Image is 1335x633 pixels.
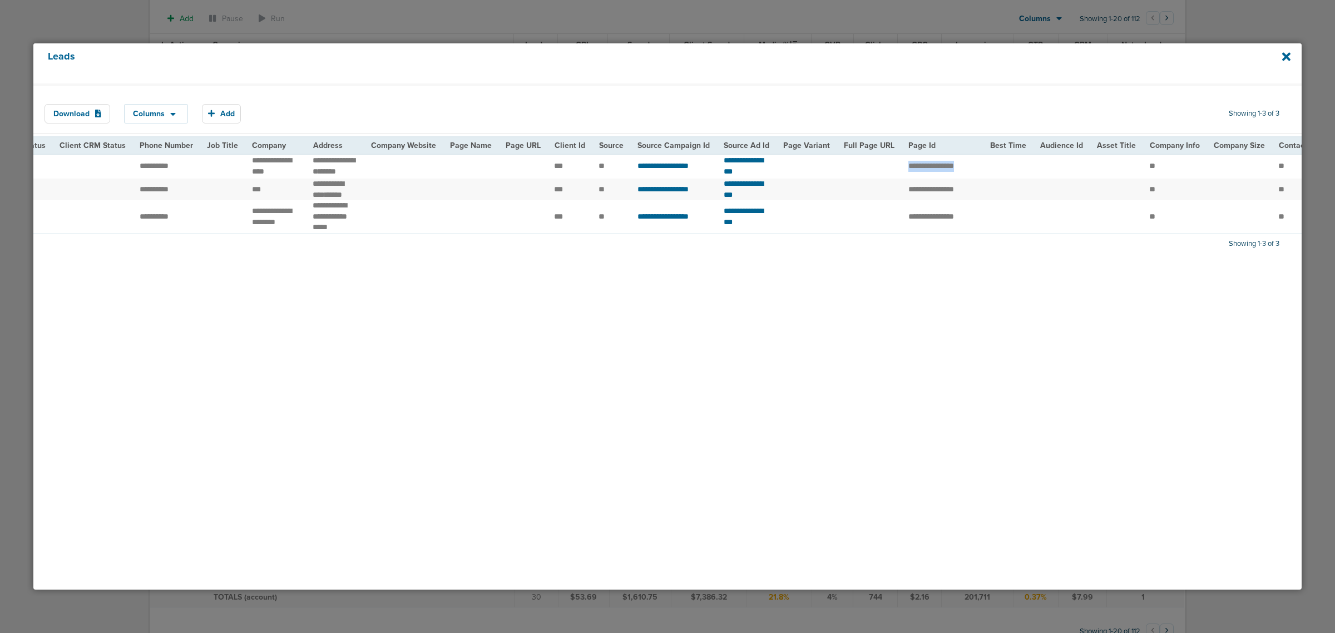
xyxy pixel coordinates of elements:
th: Address [306,137,364,154]
span: Client Id [555,141,585,150]
th: Page Name [443,137,498,154]
th: Company Info [1143,137,1207,154]
span: Source Campaign Id [637,141,710,150]
span: Columns [133,110,165,118]
th: Company Website [364,137,443,154]
span: Showing 1-3 of 3 [1229,239,1279,249]
th: Contact Info [1272,137,1330,154]
th: Page Id [902,137,983,154]
h4: Leads [48,51,1166,76]
span: Add [220,109,235,118]
th: Client CRM Status [53,137,133,154]
th: Best Time [983,137,1033,154]
span: Page URL [506,141,541,150]
span: Phone Number [140,141,193,150]
span: Showing 1-3 of 3 [1229,109,1279,118]
th: Asset Title [1090,137,1143,154]
span: Audience Id [1040,141,1083,150]
th: Company [245,137,306,154]
span: Source [599,141,624,150]
button: Add [202,104,241,123]
th: Full Page URL [837,137,902,154]
th: Job Title [200,137,245,154]
button: Download [44,104,110,123]
th: Page Variant [777,137,837,154]
span: Source Ad Id [724,141,769,150]
th: Company Size [1207,137,1272,154]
